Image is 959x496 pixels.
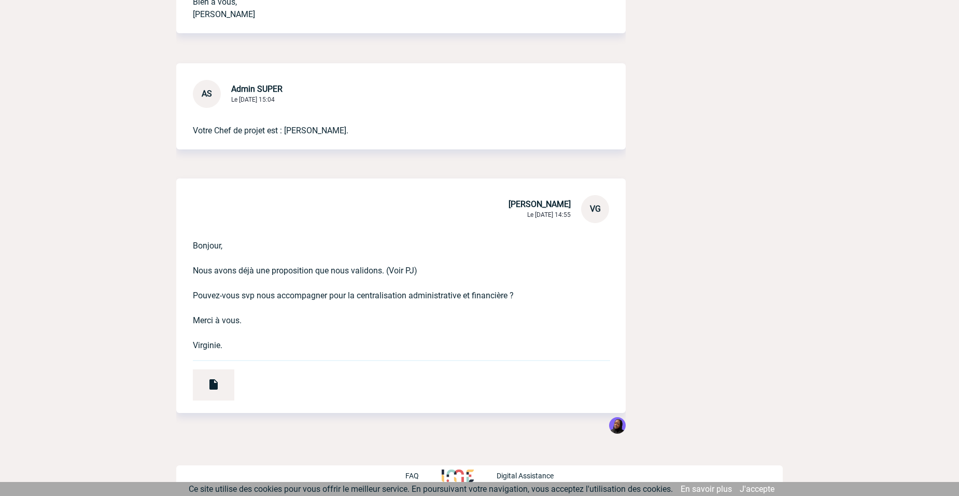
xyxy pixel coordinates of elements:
a: En savoir plus [681,484,732,494]
span: VG [590,204,601,214]
span: Le [DATE] 14:55 [527,211,571,218]
a: FAQ [405,470,442,480]
span: Ce site utilise des cookies pour vous offrir le meilleur service. En poursuivant votre navigation... [189,484,673,494]
span: Admin SUPER [231,84,283,94]
a: J'accepte [740,484,774,494]
p: Votre Chef de projet est : [PERSON_NAME]. [193,108,580,137]
div: Tabaski THIAM 18 Juillet 2025 à 17:30 [609,417,626,436]
p: Digital Assistance [497,472,554,480]
a: proposition-ref-1001632-1529758.pdf [176,375,234,385]
img: http://www.idealmeetingsevents.fr/ [442,470,474,482]
span: Le [DATE] 15:04 [231,96,275,103]
span: [PERSON_NAME] [509,199,571,209]
span: AS [202,89,212,99]
p: Bonjour, Nous avons déjà une proposition que nous validons. (Voir PJ) Pouvez-vous svp nous accomp... [193,223,580,352]
img: 131349-0.png [609,417,626,434]
p: FAQ [405,472,419,480]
